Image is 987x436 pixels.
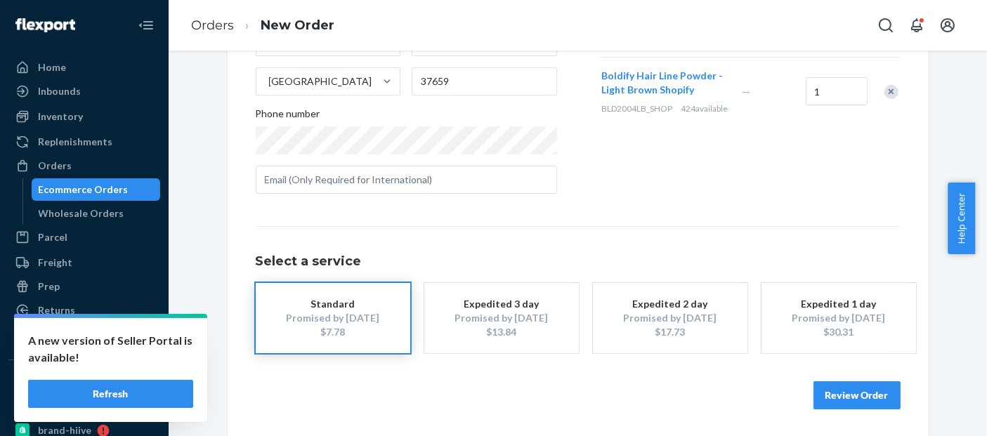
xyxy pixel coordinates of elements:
[8,131,160,153] a: Replenishments
[8,226,160,249] a: Parcel
[445,297,558,311] div: Expedited 3 day
[261,18,334,33] a: New Order
[614,311,726,325] div: Promised by [DATE]
[762,283,916,353] button: Expedited 1 dayPromised by [DATE]$30.31
[277,325,389,339] div: $7.78
[8,251,160,274] a: Freight
[39,206,124,220] div: Wholesale Orders
[903,11,931,39] button: Open notifications
[277,311,389,325] div: Promised by [DATE]
[38,303,75,317] div: Returns
[602,69,726,97] button: Boldify Hair Line Powder - Light Brown Shopify
[180,5,346,46] ol: breadcrumbs
[38,60,66,74] div: Home
[884,85,898,99] div: Remove Item
[38,135,112,149] div: Replenishments
[191,18,234,33] a: Orders
[28,380,193,408] button: Refresh
[39,183,129,197] div: Ecommerce Orders
[8,154,160,177] a: Orders
[256,166,557,194] input: Email (Only Required for International)
[268,74,269,88] input: [GEOGRAPHIC_DATA]
[783,297,895,311] div: Expedited 1 day
[8,275,160,298] a: Prep
[8,371,160,394] button: Integrations
[806,77,868,105] input: Quantity
[8,395,160,418] a: boldify-gma
[38,256,72,270] div: Freight
[38,84,81,98] div: Inbounds
[872,11,900,39] button: Open Search Box
[783,311,895,325] div: Promised by [DATE]
[8,105,160,128] a: Inventory
[783,325,895,339] div: $30.31
[256,255,901,269] h1: Select a service
[28,332,193,366] p: A new version of Seller Portal is available!
[614,325,726,339] div: $17.73
[593,283,747,353] button: Expedited 2 dayPromised by [DATE]$17.73
[269,74,372,88] div: [GEOGRAPHIC_DATA]
[38,110,83,124] div: Inventory
[38,279,60,293] div: Prep
[38,230,67,244] div: Parcel
[256,107,320,126] span: Phone number
[681,103,728,114] span: 424 available
[8,80,160,103] a: Inbounds
[614,297,726,311] div: Expedited 2 day
[256,283,410,353] button: StandardPromised by [DATE]$7.78
[8,56,160,79] a: Home
[948,183,975,254] button: Help Center
[424,283,579,353] button: Expedited 3 dayPromised by [DATE]$13.84
[132,11,160,39] button: Close Navigation
[28,10,79,22] span: Support
[32,202,161,225] a: Wholesale Orders
[445,311,558,325] div: Promised by [DATE]
[412,67,557,95] input: ZIP Code
[38,159,72,173] div: Orders
[602,70,724,95] span: Boldify Hair Line Powder - Light Brown Shopify
[602,103,673,114] span: BLD2004LB_SHOP
[277,297,389,311] div: Standard
[15,18,75,32] img: Flexport logo
[813,381,901,409] button: Review Order
[445,325,558,339] div: $13.84
[8,299,160,322] a: Returns
[32,178,161,201] a: Ecommerce Orders
[934,11,962,39] button: Open account menu
[743,86,751,98] span: —
[8,324,160,347] a: Reporting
